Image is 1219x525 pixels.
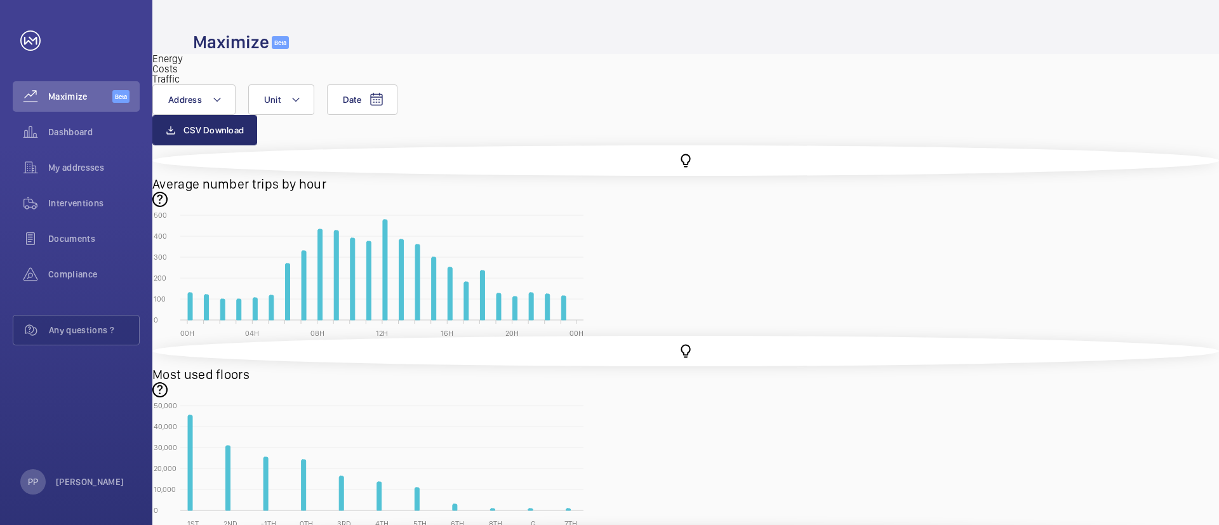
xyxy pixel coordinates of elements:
path: 11H 374.696 [366,241,371,320]
path: 14H 360.723 [415,244,420,320]
text: 500 [154,211,167,220]
text: 10,000 [154,485,176,494]
text: 100 [154,295,166,303]
path: G 679 [528,508,533,510]
path: 07H 329.523 [302,251,306,320]
button: Address [152,84,236,115]
span: Dashboard [48,126,140,138]
path: 09H 428.055 [334,230,338,320]
path: 19H 125.786 [496,293,501,320]
path: 22H 125.359 [545,294,550,320]
button: Unit [248,84,314,115]
h2: Average number trips by hour [152,176,1219,192]
text: 04H [245,329,259,338]
path: 7TH 264 [566,508,571,510]
text: 0 [154,506,158,515]
path: 15H 301.348 [432,257,436,320]
path: 10H 391.299 [350,238,355,320]
span: Maximize [48,90,112,103]
text: 200 [154,274,166,282]
text: 00H [180,329,194,338]
text: 20H [505,329,519,338]
path: 02H 100.734 [220,299,225,320]
h2: Most used floors [152,366,1219,382]
path: 20H 110.959 [513,296,517,320]
text: 20,000 [154,464,177,473]
path: 21H 130.027 [529,293,533,320]
path: 03H 99.156 [237,299,241,320]
span: Compliance [48,268,140,281]
text: 400 [154,232,167,241]
p: Traffic [152,74,1219,84]
span: Unit [264,95,281,105]
path: 08H 432.723 [318,229,323,320]
text: 16H [441,329,453,338]
text: 300 [154,253,167,262]
text: 12H [376,329,388,338]
button: CSV Download [152,115,257,145]
path: 23H 115.66 [561,296,566,320]
path: 6TH 3,060 [453,504,457,510]
path: 05H 119.211 [269,295,274,320]
path: 17H 181.479 [464,282,469,320]
path: -1TH 25,459 [263,457,268,510]
span: Date [343,95,361,105]
path: 5TH 10,885 [415,488,419,510]
button: Date [327,84,397,115]
span: Any questions ? [49,324,139,336]
text: 00H [570,329,583,338]
p: Costs [152,64,1219,74]
path: 2ND 30,791 [226,446,230,510]
path: 00H 131.047 [188,293,192,320]
text: 08H [310,329,324,338]
span: Beta [112,90,130,103]
path: 12H 478.488 [383,220,387,320]
path: 01H 121.545 [204,295,209,320]
path: 4TH 13,707 [377,482,382,510]
path: 1ST 45,358 [188,415,192,510]
p: PP [28,475,38,488]
path: 3RD 16,401 [339,476,343,510]
p: Energy [152,54,1219,64]
path: 8TH 861 [490,508,495,510]
path: 13H 384.197 [399,239,404,320]
text: 50,000 [154,401,177,410]
span: My addresses [48,161,140,174]
span: Interventions [48,197,140,209]
span: Address [168,95,202,105]
text: 30,000 [154,443,177,452]
path: 16H 252.197 [448,267,452,320]
text: 40,000 [154,422,177,431]
p: [PERSON_NAME] [56,475,124,488]
path: 06H 269.227 [285,263,290,320]
span: Documents [48,232,140,245]
text: 0 [154,316,158,324]
path: 04H 106.258 [253,298,257,320]
span: Beta [272,36,289,49]
path: 0TH 24,288 [302,460,306,510]
path: 18H 237.863 [480,270,484,320]
h1: Maximize [193,30,269,54]
span: CSV Download [183,125,244,135]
